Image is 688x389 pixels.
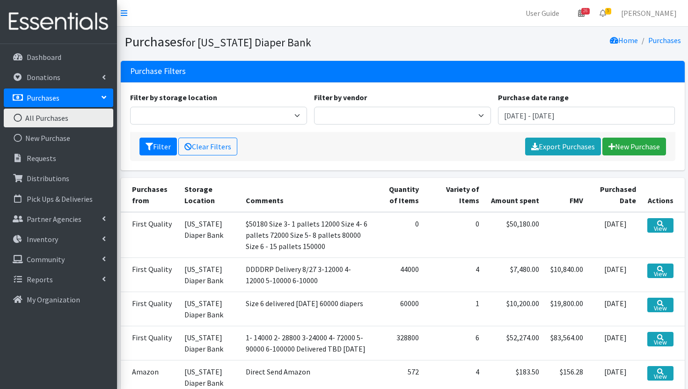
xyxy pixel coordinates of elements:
a: Home [610,36,638,45]
td: [DATE] [589,212,641,258]
p: Donations [27,73,60,82]
a: Donations [4,68,113,87]
a: New Purchase [4,129,113,147]
a: Pick Ups & Deliveries [4,190,113,208]
th: FMV [545,178,589,212]
p: Requests [27,154,56,163]
td: First Quality [121,292,179,326]
td: [US_STATE] Diaper Bank [179,212,240,258]
td: $19,800.00 [545,292,589,326]
td: First Quality [121,212,179,258]
a: View [647,332,673,346]
a: Requests [4,149,113,168]
td: [DATE] [589,326,641,360]
td: $10,840.00 [545,257,589,292]
a: 5 [592,4,614,22]
th: Purchases from [121,178,179,212]
th: Purchased Date [589,178,641,212]
label: Filter by storage location [130,92,217,103]
td: DDDDRP Delivery 8/27 3-12000 4-12000 5-10000 6-10000 [240,257,374,292]
a: [PERSON_NAME] [614,4,684,22]
th: Amount spent [485,178,545,212]
h1: Purchases [124,34,399,50]
p: Community [27,255,65,264]
a: My Organization [4,290,113,309]
td: 4 [425,257,485,292]
a: Clear Filters [178,138,237,155]
th: Variety of Items [425,178,485,212]
a: View [647,264,673,278]
p: Distributions [27,174,69,183]
td: 1 [425,292,485,326]
a: View [647,298,673,312]
p: Purchases [27,93,59,103]
a: Distributions [4,169,113,188]
td: $50,180.00 [485,212,545,258]
small: for [US_STATE] Diaper Bank [182,36,311,49]
a: Partner Agencies [4,210,113,228]
a: View [647,218,673,233]
h3: Purchase Filters [130,66,186,76]
span: 26 [581,8,590,15]
a: All Purchases [4,109,113,127]
a: 26 [571,4,592,22]
td: [US_STATE] Diaper Bank [179,326,240,360]
td: $52,274.00 [485,326,545,360]
td: $10,200.00 [485,292,545,326]
td: $7,480.00 [485,257,545,292]
p: My Organization [27,295,80,304]
td: [DATE] [589,292,641,326]
td: $50180 Size 3- 1 pallets 12000 Size 4- 6 pallets 72000 Size 5- 8 pallets 80000 Size 6 - 15 pallet... [240,212,374,258]
a: View [647,366,673,381]
p: Partner Agencies [27,214,81,224]
th: Comments [240,178,374,212]
label: Purchase date range [498,92,569,103]
th: Storage Location [179,178,240,212]
a: Reports [4,270,113,289]
a: User Guide [518,4,567,22]
p: Pick Ups & Deliveries [27,194,93,204]
button: Filter [139,138,177,155]
td: 6 [425,326,485,360]
a: New Purchase [602,138,666,155]
th: Actions [642,178,685,212]
p: Dashboard [27,52,61,62]
img: HumanEssentials [4,6,113,37]
p: Reports [27,275,53,284]
td: $83,564.00 [545,326,589,360]
input: January 1, 2011 - December 31, 2011 [498,107,675,125]
td: 0 [425,212,485,258]
th: Quantity of Items [374,178,425,212]
td: 328800 [374,326,425,360]
td: 60000 [374,292,425,326]
td: 44000 [374,257,425,292]
td: [DATE] [589,257,641,292]
td: [US_STATE] Diaper Bank [179,257,240,292]
td: First Quality [121,257,179,292]
td: Size 6 delivered [DATE] 60000 diapers [240,292,374,326]
a: Export Purchases [525,138,601,155]
p: Inventory [27,235,58,244]
td: 1- 14000 2- 28800 3-24000 4- 72000 5-90000 6-100000 Delivered TBD [DATE] [240,326,374,360]
label: Filter by vendor [314,92,367,103]
td: 0 [374,212,425,258]
a: Purchases [4,88,113,107]
td: [US_STATE] Diaper Bank [179,292,240,326]
a: Dashboard [4,48,113,66]
a: Inventory [4,230,113,249]
span: 5 [605,8,611,15]
td: First Quality [121,326,179,360]
a: Community [4,250,113,269]
a: Purchases [648,36,681,45]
